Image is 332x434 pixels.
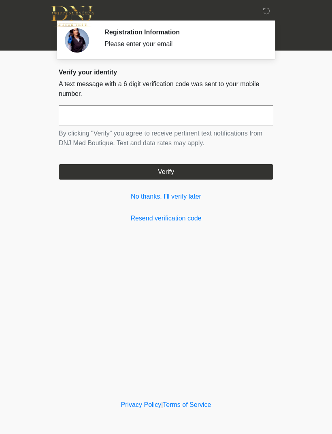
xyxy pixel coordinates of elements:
a: Resend verification code [59,214,273,223]
button: Verify [59,164,273,180]
p: By clicking "Verify" you agree to receive pertinent text notifications from DNJ Med Boutique. Tex... [59,129,273,148]
p: A text message with a 6 digit verification code was sent to your mobile number. [59,79,273,99]
h2: Verify your identity [59,68,273,76]
a: No thanks, I'll verify later [59,192,273,201]
div: Please enter your email [104,39,261,49]
img: Agent Avatar [65,28,89,53]
img: DNJ Med Boutique Logo [51,6,94,27]
a: Privacy Policy [121,401,162,408]
a: Terms of Service [163,401,211,408]
a: | [161,401,163,408]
